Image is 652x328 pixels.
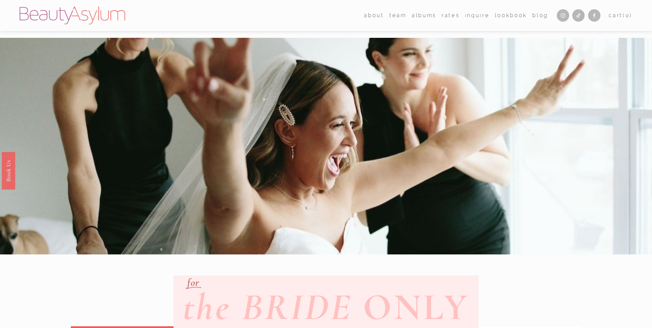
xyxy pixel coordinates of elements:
a: folder dropdown [389,10,407,20]
span: ( ) [623,12,632,18]
span: 0 [626,12,630,18]
a: Facebook [588,9,600,22]
a: albums [412,10,436,20]
a: Instagram [557,9,569,22]
a: Rates [442,10,460,20]
a: folder dropdown [364,10,384,20]
a: 0 items in cart [609,11,632,20]
span: team [389,11,407,20]
a: TikTok [572,9,585,22]
a: Blog [532,10,548,20]
a: Lookbook [495,10,527,20]
a: Inquire [465,10,490,20]
span: about [364,11,384,20]
a: Book Us [2,152,15,189]
em: for [187,276,200,289]
img: Beauty Asylum | Bridal Hair &amp; Makeup Charlotte &amp; Atlanta [20,7,125,24]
